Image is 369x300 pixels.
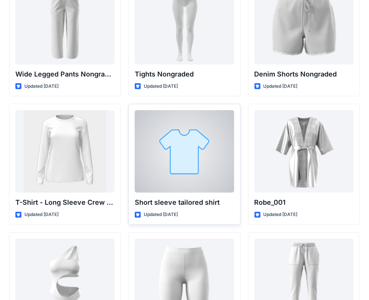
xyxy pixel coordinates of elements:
[144,211,178,219] p: Updated [DATE]
[255,197,354,208] p: Robe_001
[135,69,234,79] p: Tights Nongraded
[15,69,114,79] p: Wide Legged Pants Nongraded
[15,110,114,193] a: T-Shirt - Long Sleeve Crew Neck
[24,211,59,219] p: Updated [DATE]
[264,82,298,90] p: Updated [DATE]
[135,197,234,208] p: Short sleeve tailored shirt
[24,82,59,90] p: Updated [DATE]
[255,110,354,193] a: Robe_001
[144,82,178,90] p: Updated [DATE]
[15,197,114,208] p: T-Shirt - Long Sleeve Crew Neck
[255,69,354,79] p: Denim Shorts Nongraded
[264,211,298,219] p: Updated [DATE]
[135,110,234,193] a: Short sleeve tailored shirt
